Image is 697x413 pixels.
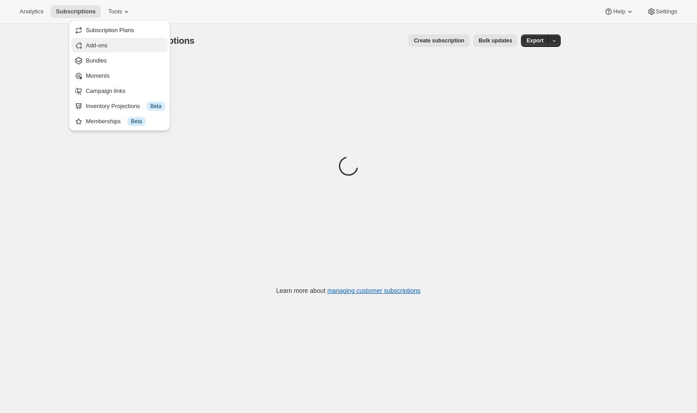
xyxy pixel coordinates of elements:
[71,83,168,98] button: Campaign links
[613,8,625,15] span: Help
[56,8,96,15] span: Subscriptions
[327,287,420,294] a: managing customer subscriptions
[599,5,639,18] button: Help
[14,5,49,18] button: Analytics
[86,42,107,49] span: Add-ons
[86,27,134,33] span: Subscription Plans
[276,286,420,295] p: Learn more about
[71,53,168,67] button: Bundles
[414,37,464,44] span: Create subscription
[408,34,470,47] button: Create subscription
[642,5,683,18] button: Settings
[50,5,101,18] button: Subscriptions
[71,38,168,52] button: Add-ons
[526,37,543,44] span: Export
[521,34,549,47] button: Export
[71,99,168,113] button: Inventory Projections
[20,8,43,15] span: Analytics
[71,68,168,83] button: Moments
[86,72,109,79] span: Moments
[86,57,107,64] span: Bundles
[108,8,122,15] span: Tools
[103,5,136,18] button: Tools
[479,37,512,44] span: Bulk updates
[71,114,168,128] button: Memberships
[86,117,165,126] div: Memberships
[656,8,677,15] span: Settings
[473,34,517,47] button: Bulk updates
[150,103,161,110] span: Beta
[71,23,168,37] button: Subscription Plans
[86,88,126,94] span: Campaign links
[131,118,142,125] span: Beta
[86,102,165,111] div: Inventory Projections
